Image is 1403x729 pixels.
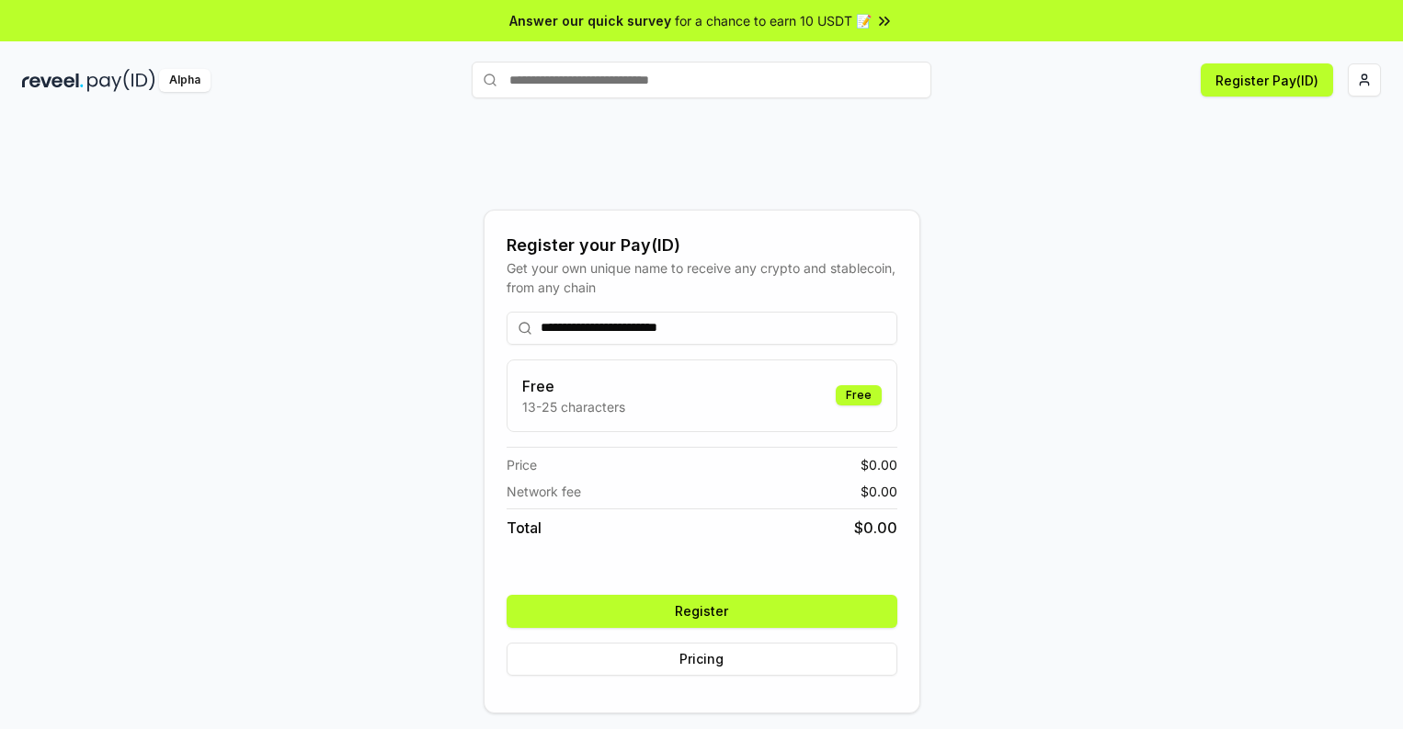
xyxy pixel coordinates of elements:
[507,233,897,258] div: Register your Pay(ID)
[861,455,897,474] span: $ 0.00
[509,11,671,30] span: Answer our quick survey
[675,11,872,30] span: for a chance to earn 10 USDT 📝
[507,595,897,628] button: Register
[159,69,211,92] div: Alpha
[507,482,581,501] span: Network fee
[22,69,84,92] img: reveel_dark
[507,643,897,676] button: Pricing
[861,482,897,501] span: $ 0.00
[836,385,882,405] div: Free
[1201,63,1333,97] button: Register Pay(ID)
[854,517,897,539] span: $ 0.00
[522,375,625,397] h3: Free
[87,69,155,92] img: pay_id
[522,397,625,416] p: 13-25 characters
[507,258,897,297] div: Get your own unique name to receive any crypto and stablecoin, from any chain
[507,455,537,474] span: Price
[507,517,542,539] span: Total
